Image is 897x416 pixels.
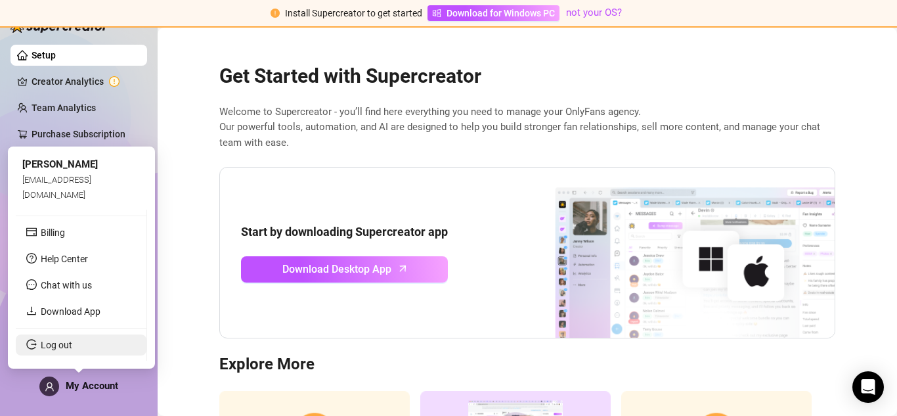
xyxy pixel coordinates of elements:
a: Help Center [41,254,88,264]
a: Log out [41,340,72,350]
a: Download Desktop Apparrow-up [241,256,448,283]
a: Setup [32,50,56,60]
a: Billing [41,227,65,238]
h3: Explore More [219,354,835,375]
a: Download for Windows PC [427,5,559,21]
span: Install Supercreator to get started [285,8,422,18]
a: Creator Analytics exclamation-circle [32,71,137,92]
span: exclamation-circle [271,9,280,18]
img: download app [506,168,835,338]
a: not your OS? [566,7,622,18]
li: Billing [16,222,146,243]
span: My Account [66,380,118,392]
span: [PERSON_NAME] [22,158,98,170]
li: Log out [16,335,146,356]
div: Open Intercom Messenger [852,371,884,403]
span: message [26,279,37,290]
span: Download for Windows PC [447,6,555,20]
span: Welcome to Supercreator - you’ll find here everything you need to manage your OnlyFans agency. Ou... [219,104,835,151]
strong: Start by downloading Supercreator app [241,225,448,239]
span: arrow-up [395,261,410,276]
a: Team Analytics [32,103,96,113]
span: Chat with us [41,280,92,290]
a: Purchase Subscription [32,129,125,139]
span: Download Desktop App [282,261,391,277]
span: windows [432,9,441,18]
span: [EMAIL_ADDRESS][DOMAIN_NAME] [22,175,91,199]
h2: Get Started with Supercreator [219,64,835,89]
span: user [45,382,55,392]
a: Download App [41,306,100,317]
